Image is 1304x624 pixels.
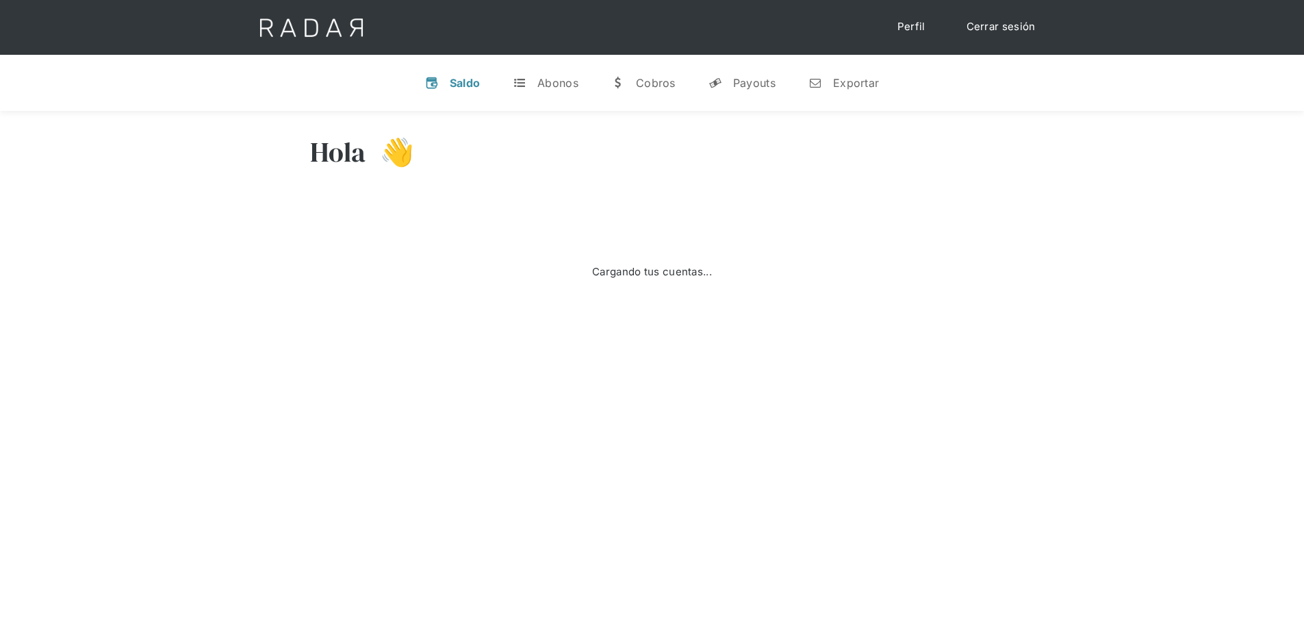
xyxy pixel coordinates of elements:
div: t [513,76,526,90]
a: Perfil [884,14,939,40]
div: Payouts [733,76,776,90]
div: v [425,76,439,90]
div: Saldo [450,76,481,90]
div: n [808,76,822,90]
div: Cobros [636,76,676,90]
div: y [708,76,722,90]
h3: 👋 [366,135,414,169]
div: w [611,76,625,90]
div: Cargando tus cuentas... [592,264,712,280]
div: Exportar [833,76,879,90]
h3: Hola [310,135,366,169]
a: Cerrar sesión [953,14,1049,40]
div: Abonos [537,76,578,90]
